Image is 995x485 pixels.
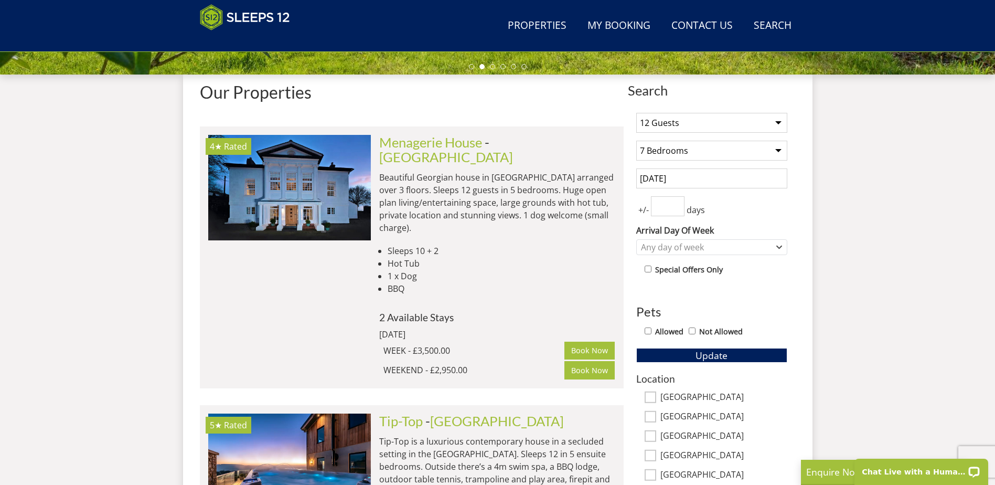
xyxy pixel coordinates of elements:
[655,264,723,276] label: Special Offers Only
[388,270,615,282] li: 1 x Dog
[379,134,513,165] span: -
[208,135,371,240] a: 4★ Rated
[848,452,995,485] iframe: LiveChat chat widget
[660,412,787,423] label: [GEOGRAPHIC_DATA]
[430,413,564,429] a: [GEOGRAPHIC_DATA]
[655,326,683,338] label: Allowed
[208,135,371,240] img: menagerie-holiday-home-devon-accomodation-sleeps-5.original.jpg
[636,239,787,255] div: Combobox
[684,204,707,216] span: days
[383,364,565,376] div: WEEKEND - £2,950.00
[628,83,796,98] span: Search
[379,149,513,165] a: [GEOGRAPHIC_DATA]
[425,413,564,429] span: -
[379,171,615,234] p: Beautiful Georgian house in [GEOGRAPHIC_DATA] arranged over 3 floors. Sleeps 12 guests in 5 bedro...
[660,392,787,404] label: [GEOGRAPHIC_DATA]
[750,14,796,38] a: Search
[583,14,655,38] a: My Booking
[660,431,787,442] label: [GEOGRAPHIC_DATA]
[636,224,787,237] label: Arrival Day Of Week
[564,361,615,379] a: Book Now
[660,450,787,462] label: [GEOGRAPHIC_DATA]
[636,373,787,384] h3: Location
[383,344,565,357] div: WEEK - £3,500.00
[806,465,964,479] p: Enquire Now
[388,245,615,257] li: Sleeps 10 + 2
[224,419,247,431] span: Rated
[224,141,247,152] span: Rated
[200,83,624,101] h1: Our Properties
[195,37,305,46] iframe: Customer reviews powered by Trustpilot
[638,241,774,253] div: Any day of week
[636,168,787,188] input: Arrival Date
[696,349,727,362] span: Update
[504,14,571,38] a: Properties
[210,141,222,152] span: Menagerie House has a 4 star rating under the Quality in Tourism Scheme
[379,312,615,323] h4: 2 Available Stays
[379,328,521,341] div: [DATE]
[564,342,615,360] a: Book Now
[660,470,787,481] label: [GEOGRAPHIC_DATA]
[200,4,290,30] img: Sleeps 12
[379,413,423,429] a: Tip-Top
[636,204,651,216] span: +/-
[699,326,743,338] label: Not Allowed
[388,257,615,270] li: Hot Tub
[210,419,222,431] span: Tip-Top has a 5 star rating under the Quality in Tourism Scheme
[636,348,787,363] button: Update
[636,305,787,319] h3: Pets
[388,282,615,295] li: BBQ
[379,134,482,150] a: Menagerie House
[667,14,737,38] a: Contact Us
